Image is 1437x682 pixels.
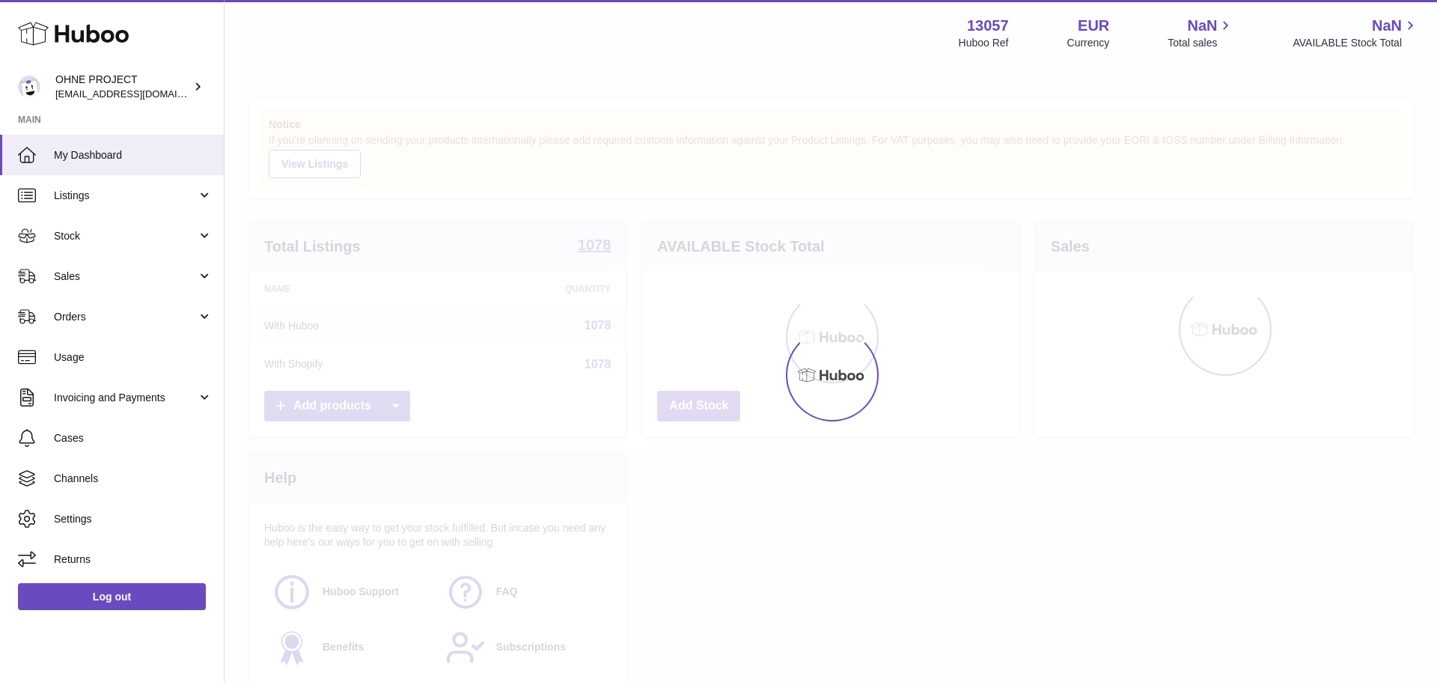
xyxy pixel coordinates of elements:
[1168,36,1234,50] span: Total sales
[1293,16,1419,50] a: NaN AVAILABLE Stock Total
[54,391,197,405] span: Invoicing and Payments
[55,88,220,100] span: [EMAIL_ADDRESS][DOMAIN_NAME]
[54,310,197,324] span: Orders
[1078,16,1109,36] strong: EUR
[54,148,213,162] span: My Dashboard
[54,270,197,284] span: Sales
[54,512,213,526] span: Settings
[1187,16,1217,36] span: NaN
[54,229,197,243] span: Stock
[18,583,206,610] a: Log out
[54,350,213,365] span: Usage
[1168,16,1234,50] a: NaN Total sales
[54,472,213,486] span: Channels
[55,73,190,101] div: OHNE PROJECT
[54,552,213,567] span: Returns
[1372,16,1402,36] span: NaN
[54,189,197,203] span: Listings
[959,36,1009,50] div: Huboo Ref
[54,431,213,445] span: Cases
[1293,36,1419,50] span: AVAILABLE Stock Total
[1067,36,1110,50] div: Currency
[18,76,40,98] img: internalAdmin-13057@internal.huboo.com
[967,16,1009,36] strong: 13057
